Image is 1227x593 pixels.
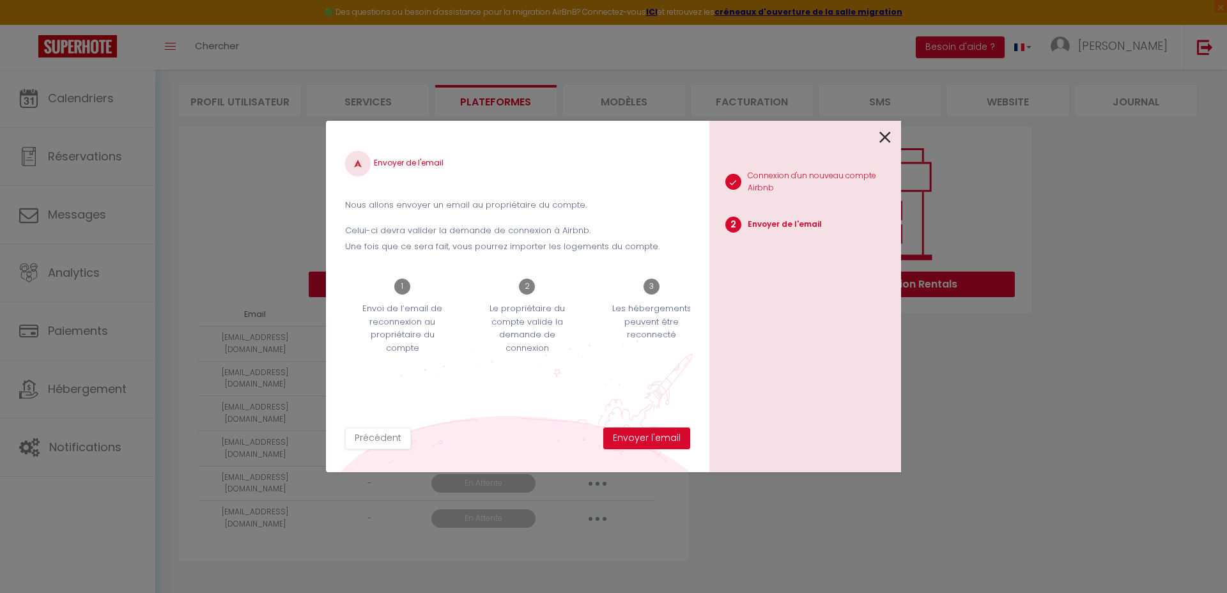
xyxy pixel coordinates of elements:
[10,5,49,43] button: Ouvrir le widget de chat LiveChat
[345,151,690,176] h4: Envoyer de l'email
[345,224,690,237] p: Celui-ci devra valider la demande de connexion à Airbnb.
[603,427,690,449] button: Envoyer l'email
[478,302,576,355] p: Le propriétaire du compte valide la demande de connexion
[644,279,660,295] span: 3
[748,219,822,231] p: Envoyer de l'email
[748,170,902,194] p: Connexion d'un nouveau compte Airbnb
[725,217,741,233] span: 2
[519,279,535,295] span: 2
[345,199,690,212] p: Nous allons envoyer un email au propriétaire du compte.
[394,279,410,295] span: 1
[353,302,452,355] p: Envoi de l’email de reconnexion au propriétaire du compte
[603,302,701,341] p: Les hébergements peuvent être reconnecté
[345,240,690,253] p: Une fois que ce sera fait, vous pourrez importer les logements du compte.
[345,427,411,449] button: Précédent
